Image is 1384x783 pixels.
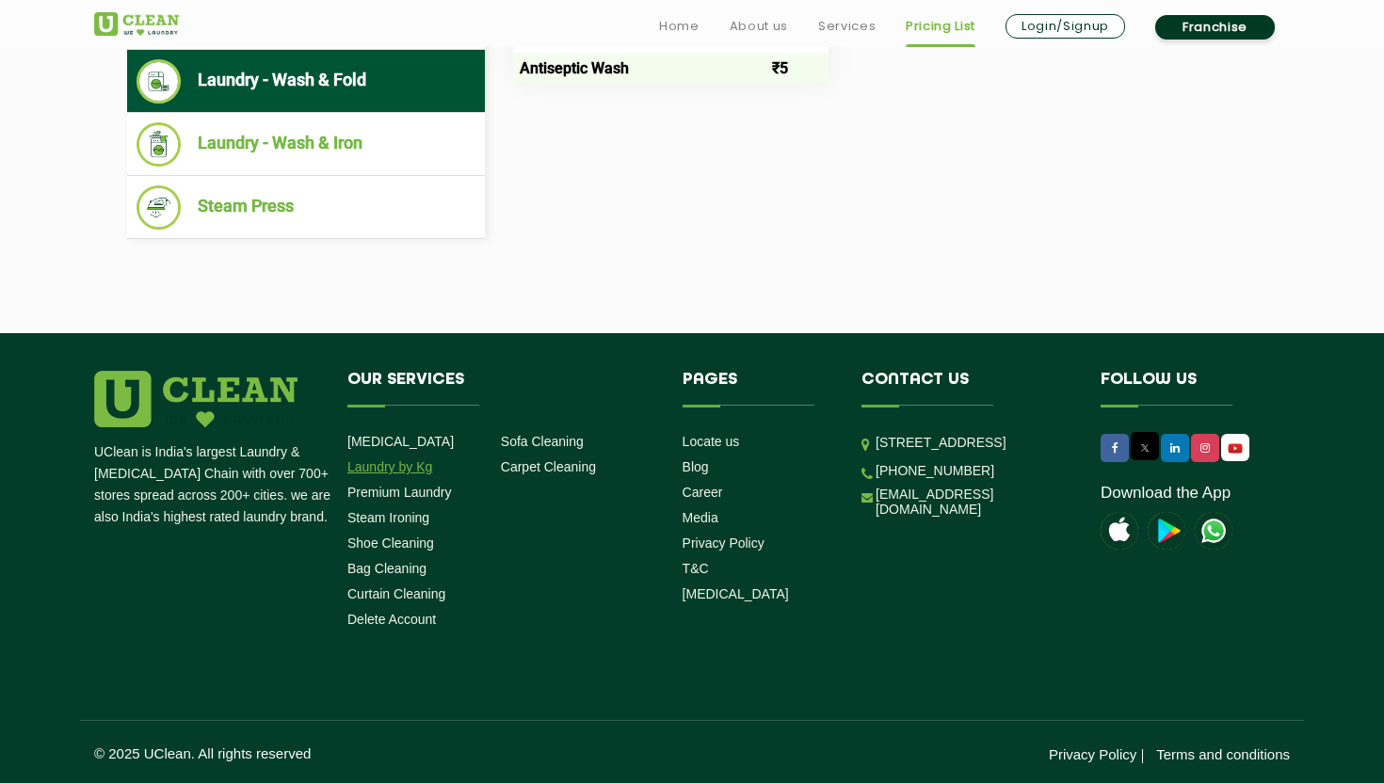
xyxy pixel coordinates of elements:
a: Delete Account [347,612,436,627]
a: Pricing List [906,15,975,38]
a: Career [683,485,723,500]
p: [STREET_ADDRESS] [876,432,1072,454]
a: Download the App [1101,484,1231,503]
img: Laundry - Wash & Iron [137,122,181,167]
a: Login/Signup [1006,14,1125,39]
a: Franchise [1155,15,1275,40]
a: Terms and conditions [1156,746,1290,762]
a: [EMAIL_ADDRESS][DOMAIN_NAME] [876,487,1072,517]
a: Bag Cleaning [347,561,426,576]
a: [MEDICAL_DATA] [683,586,789,601]
a: Privacy Policy [1049,746,1136,762]
a: Carpet Cleaning [501,459,596,474]
a: Curtain Cleaning [347,586,445,601]
a: T&C [683,561,709,576]
a: Laundry by Kg [347,459,432,474]
img: playstoreicon.png [1148,512,1185,550]
td: Antiseptic Wash [513,53,765,83]
a: Steam Ironing [347,510,429,525]
img: logo.png [94,371,298,427]
img: UClean Laundry and Dry Cleaning [1195,512,1232,550]
a: About us [730,15,788,38]
img: apple-icon.png [1101,512,1138,550]
a: [MEDICAL_DATA] [347,434,454,449]
img: Laundry - Wash & Fold [137,59,181,104]
h4: Contact us [861,371,1072,407]
p: UClean is India's largest Laundry & [MEDICAL_DATA] Chain with over 700+ stores spread across 200+... [94,441,333,528]
a: Home [659,15,700,38]
a: Shoe Cleaning [347,535,434,551]
a: Premium Laundry [347,485,452,500]
img: UClean Laundry and Dry Cleaning [94,12,179,36]
a: Media [683,510,718,525]
a: [PHONE_NUMBER] [876,463,994,478]
img: Steam Press [137,185,181,230]
a: Locate us [683,434,740,449]
li: Laundry - Wash & Fold [137,59,475,104]
li: Steam Press [137,185,475,230]
a: Blog [683,459,709,474]
h4: Follow us [1101,371,1266,407]
a: Services [818,15,876,38]
h4: Our Services [347,371,654,407]
img: UClean Laundry and Dry Cleaning [1223,439,1247,458]
a: Sofa Cleaning [501,434,584,449]
p: © 2025 UClean. All rights reserved [94,745,692,761]
li: Laundry - Wash & Iron [137,122,475,167]
a: Privacy Policy [683,535,764,551]
td: ₹5 [765,53,829,83]
h4: Pages [683,371,834,407]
